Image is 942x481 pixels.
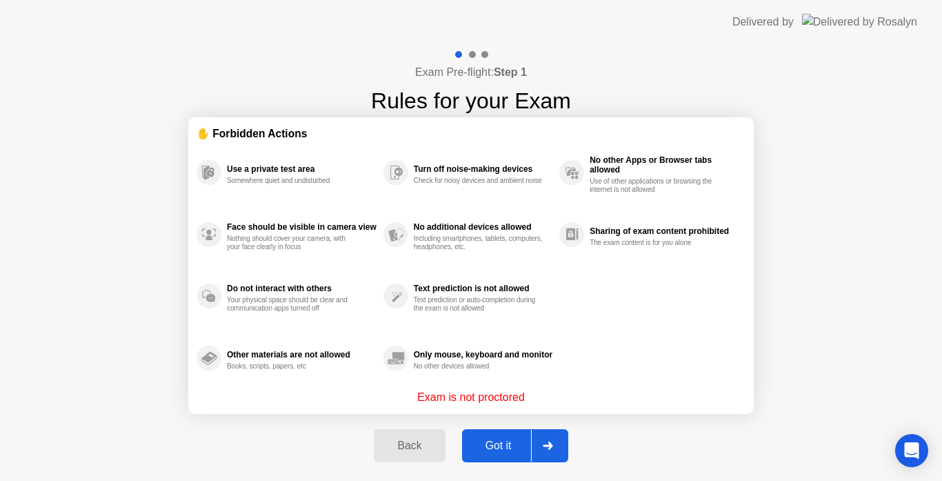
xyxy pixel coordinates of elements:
[414,350,552,360] div: Only mouse, keyboard and monitor
[590,226,739,236] div: Sharing of exam content prohibited
[802,14,917,30] img: Delivered by Rosalyn
[466,440,531,452] div: Got it
[227,235,357,251] div: Nothing should cover your camera, with your face clearly in focus
[227,164,377,174] div: Use a private test area
[414,177,544,185] div: Check for noisy devices and ambient noise
[590,155,739,175] div: No other Apps or Browser tabs allowed
[414,235,544,251] div: Including smartphones, tablets, computers, headphones, etc.
[227,296,357,313] div: Your physical space should be clear and communication apps turned off
[227,177,357,185] div: Somewhere quiet and undisturbed
[414,222,552,232] div: No additional devices allowed
[227,350,377,360] div: Other materials are not allowed
[374,429,445,462] button: Back
[227,284,377,293] div: Do not interact with others
[378,440,441,452] div: Back
[414,296,544,313] div: Text prediction or auto-completion during the exam is not allowed
[462,429,568,462] button: Got it
[732,14,794,30] div: Delivered by
[415,64,527,81] h4: Exam Pre-flight:
[371,84,571,117] h1: Rules for your Exam
[227,362,357,371] div: Books, scripts, papers, etc
[494,66,527,78] b: Step 1
[414,284,552,293] div: Text prediction is not allowed
[590,239,720,247] div: The exam content is for you alone
[590,177,720,194] div: Use of other applications or browsing the internet is not allowed
[417,389,525,406] p: Exam is not proctored
[414,362,544,371] div: No other devices allowed
[414,164,552,174] div: Turn off noise-making devices
[895,434,928,467] div: Open Intercom Messenger
[227,222,377,232] div: Face should be visible in camera view
[197,126,745,141] div: ✋ Forbidden Actions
